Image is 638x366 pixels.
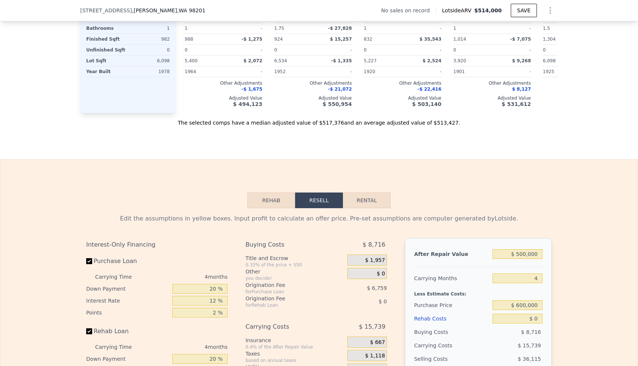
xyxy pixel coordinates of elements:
[86,66,126,77] div: Year Built
[364,58,376,63] span: 5,227
[245,320,329,334] div: Carrying Costs
[274,66,312,77] div: 1952
[86,34,126,44] div: Finished Sqft
[86,254,169,268] label: Purchase Loan
[370,339,385,346] span: $ 667
[511,4,537,17] button: SAVE
[414,339,461,352] div: Carrying Costs
[474,7,502,13] span: $514,000
[86,258,92,264] input: Purchase Loan
[245,268,344,275] div: Other
[510,37,531,42] span: -$ 7,075
[274,58,287,63] span: 6,534
[80,7,132,14] span: [STREET_ADDRESS]
[404,23,441,34] div: -
[185,47,188,53] span: 0
[86,56,126,66] div: Lot Sqft
[245,350,344,357] div: Taxes
[453,80,531,86] div: Other Adjustments
[518,342,541,348] span: $ 15,739
[377,270,385,277] span: $ 0
[274,37,283,42] span: 924
[86,307,169,319] div: Points
[245,254,344,262] div: Title and Escrow
[364,95,441,101] div: Adjusted Value
[414,285,542,298] div: Less Estimate Costs:
[379,298,387,304] span: $ 0
[404,66,441,77] div: -
[245,344,344,350] div: 0.4% of the After Repair Value
[86,214,552,223] div: Edit the assumptions in yellow boxes. Input profit to calculate an offer price. Pre-set assumptio...
[512,58,531,63] span: $ 9,268
[404,45,441,55] div: -
[245,295,329,302] div: Origination Fee
[245,281,329,289] div: Origination Fee
[365,353,385,359] span: $ 1,118
[453,23,491,34] div: 1
[453,95,531,101] div: Adjusted Value
[185,66,222,77] div: 1964
[367,285,387,291] span: $ 6,759
[95,271,144,283] div: Carrying Time
[315,66,352,77] div: -
[86,23,126,34] div: Bathrooms
[414,352,490,366] div: Selling Costs
[494,66,531,77] div: -
[245,262,344,268] div: 0.33% of the price + 550
[323,101,352,107] span: $ 550,954
[414,312,490,325] div: Rehab Costs
[365,257,385,264] span: $ 1,957
[129,34,170,44] div: 982
[86,295,169,307] div: Interest Rate
[331,58,352,63] span: -$ 1,335
[364,66,401,77] div: 1920
[417,87,441,92] span: -$ 22,416
[295,193,343,208] button: Resell
[453,37,466,42] span: 1,014
[423,58,441,63] span: $ 2,524
[185,37,193,42] span: 988
[80,113,558,126] div: The selected comps have a median adjusted value of $517,376 and an average adjusted value of $513...
[147,271,228,283] div: 4 months
[129,56,170,66] div: 6,098
[359,320,385,334] span: $ 15,739
[453,47,456,53] span: 0
[86,283,169,295] div: Down Payment
[147,341,228,353] div: 4 months
[185,58,197,63] span: 5,400
[543,47,546,53] span: 0
[274,95,352,101] div: Adjusted Value
[328,26,352,31] span: -$ 27,828
[494,23,531,34] div: -
[364,47,367,53] span: 0
[129,45,170,55] div: 0
[225,23,262,34] div: -
[414,298,490,312] div: Purchase Price
[129,23,170,34] div: 1
[274,47,277,53] span: 0
[442,7,474,14] span: Lotside ARV
[343,193,391,208] button: Rental
[364,23,401,34] div: 1
[543,37,556,42] span: 1,304
[185,23,222,34] div: 1
[233,101,262,107] span: $ 494,123
[244,58,262,63] span: $ 2,072
[185,95,262,101] div: Adjusted Value
[132,7,206,14] span: , [PERSON_NAME]
[412,101,441,107] span: $ 503,140
[419,37,441,42] span: $ 35,543
[245,357,344,363] div: based on annual taxes
[225,45,262,55] div: -
[86,45,126,55] div: Unfinished Sqft
[245,289,329,295] div: for Purchase Loan
[129,66,170,77] div: 1978
[86,238,228,251] div: Interest-Only Financing
[512,87,531,92] span: $ 8,127
[521,329,541,335] span: $ 8,716
[494,45,531,55] div: -
[245,238,329,251] div: Buying Costs
[328,87,352,92] span: -$ 21,072
[414,247,490,261] div: After Repair Value
[86,325,169,338] label: Rehab Loan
